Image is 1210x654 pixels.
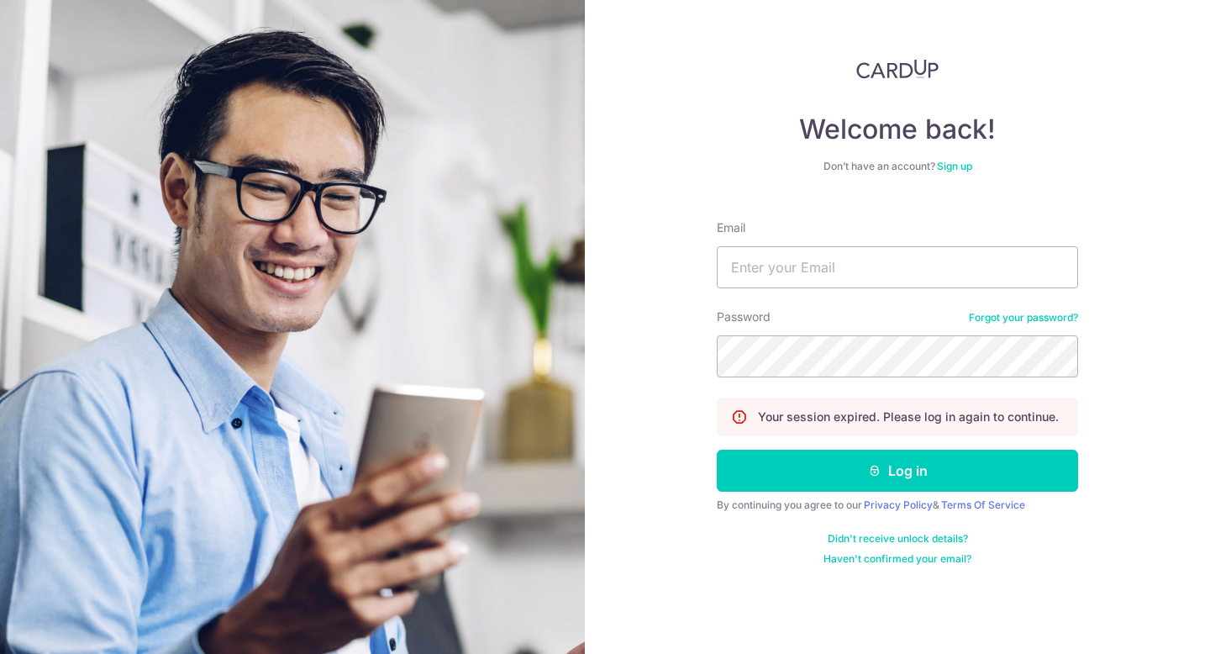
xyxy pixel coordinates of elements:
[864,498,933,511] a: Privacy Policy
[856,59,939,79] img: CardUp Logo
[717,498,1078,512] div: By continuing you agree to our &
[717,246,1078,288] input: Enter your Email
[717,113,1078,146] h4: Welcome back!
[941,498,1025,511] a: Terms Of Service
[717,450,1078,492] button: Log in
[717,219,745,236] label: Email
[937,160,972,172] a: Sign up
[823,552,971,566] a: Haven't confirmed your email?
[717,160,1078,173] div: Don’t have an account?
[828,532,968,546] a: Didn't receive unlock details?
[758,409,1059,425] p: Your session expired. Please log in again to continue.
[969,311,1078,324] a: Forgot your password?
[717,309,771,325] label: Password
